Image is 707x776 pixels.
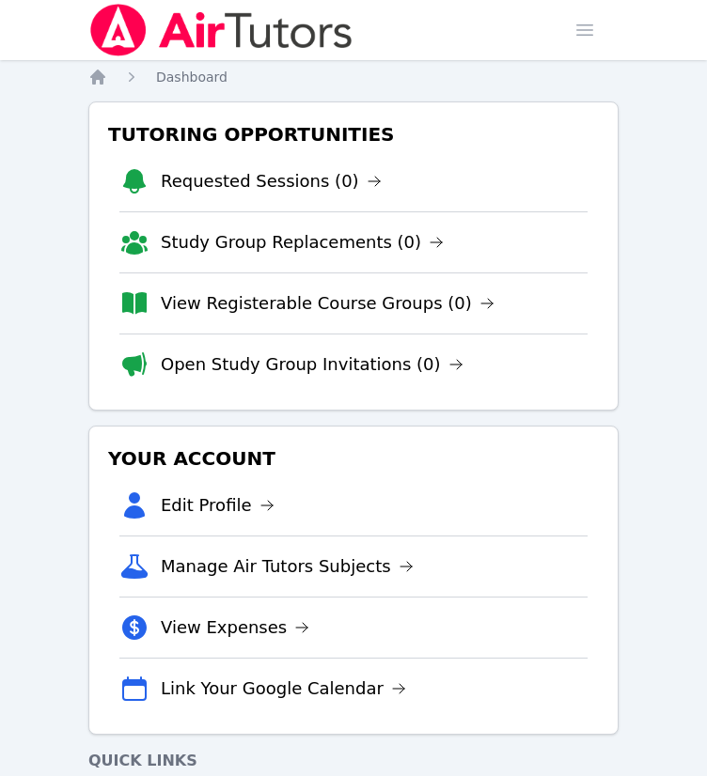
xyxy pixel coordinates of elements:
a: View Expenses [161,614,309,641]
a: Open Study Group Invitations (0) [161,351,463,378]
a: Requested Sessions (0) [161,168,382,194]
h3: Your Account [104,442,603,475]
nav: Breadcrumb [88,68,619,86]
h4: Quick Links [88,750,619,772]
a: Edit Profile [161,492,275,519]
a: Manage Air Tutors Subjects [161,553,414,580]
img: Air Tutors [88,4,354,56]
a: View Registerable Course Groups (0) [161,290,495,317]
h3: Tutoring Opportunities [104,117,603,151]
a: Link Your Google Calendar [161,675,406,702]
a: Dashboard [156,68,228,86]
span: Dashboard [156,70,228,85]
a: Study Group Replacements (0) [161,229,444,256]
